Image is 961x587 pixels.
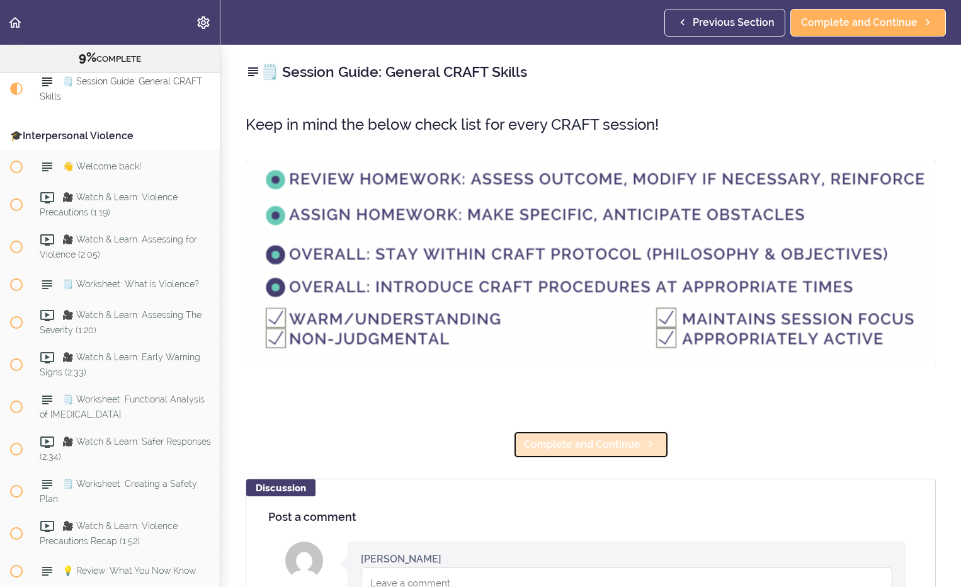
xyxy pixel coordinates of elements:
[246,479,316,496] div: Discussion
[246,61,936,83] h2: 🗒️ Session Guide: General CRAFT Skills
[790,9,946,37] a: Complete and Continue
[693,15,775,30] span: Previous Section
[524,437,640,452] span: Complete and Continue
[62,280,199,290] span: 🗒️ Worksheet: What is Violence?
[62,162,141,172] span: 👋 Welcome back!
[801,15,918,30] span: Complete and Continue
[16,50,204,66] div: COMPLETE
[40,193,178,217] span: 🎥 Watch & Learn: Violence Precautions (1:19)
[40,77,202,101] span: 🗒️ Session Guide: General CRAFT Skills
[268,511,913,523] h4: Post a comment
[246,160,936,363] img: 3q1jXik6QmKA6FC2rxSo_Screenshot+2023-10-16+at+12.29.13+PM.png
[40,394,205,419] span: 🗒️ Worksheet: Functional Analysis of [MEDICAL_DATA]
[40,436,211,461] span: 🎥 Watch & Learn: Safer Responses (2:34)
[8,15,23,30] svg: Back to course curriculum
[246,114,936,135] h3: Keep in mind the below check list for every CRAFT session!
[40,479,197,503] span: 🗒️ Worksheet: Creating a Safety Plan
[40,235,197,259] span: 🎥 Watch & Learn: Assessing for Violence (2:05)
[361,552,441,566] div: [PERSON_NAME]
[664,9,785,37] a: Previous Section
[285,542,323,579] img: Lisa Naab
[40,521,178,545] span: 🎥 Watch & Learn: Violence Precautions Recap (1:52)
[79,50,96,65] span: 9%
[62,566,196,576] span: 💡 Review: What You Now Know
[40,311,202,335] span: 🎥 Watch & Learn: Assessing The Severity (1:20)
[196,15,211,30] svg: Settings Menu
[40,353,200,377] span: 🎥 Watch & Learn: Early Warning Signs (2:33)
[513,431,669,459] a: Complete and Continue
